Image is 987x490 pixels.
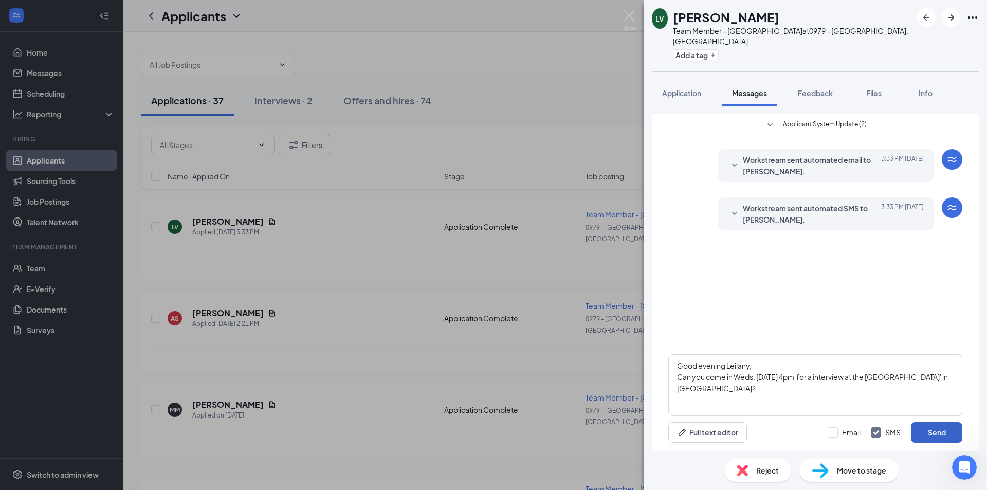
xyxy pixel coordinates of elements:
[942,8,960,27] button: ArrowRight
[655,13,664,24] div: LV
[952,455,977,480] iframe: Intercom live chat
[946,202,958,214] svg: WorkstreamLogo
[732,88,767,98] span: Messages
[881,203,924,225] span: [DATE] 3:33 PM
[728,208,741,220] svg: SmallChevronDown
[917,8,936,27] button: ArrowLeftNew
[881,154,924,177] span: [DATE] 3:33 PM
[798,88,833,98] span: Feedback
[945,11,957,24] svg: ArrowRight
[728,159,741,172] svg: SmallChevronDown
[919,88,933,98] span: Info
[673,49,719,60] button: PlusAdd a tag
[764,119,776,132] svg: SmallChevronDown
[866,88,882,98] span: Files
[920,11,933,24] svg: ArrowLeftNew
[783,119,867,132] span: Applicant System Update (2)
[756,465,779,476] span: Reject
[668,422,747,443] button: Full text editorPen
[837,465,886,476] span: Move to stage
[966,11,979,24] svg: Ellipses
[677,427,687,438] svg: Pen
[946,153,958,166] svg: WorkstreamLogo
[668,354,962,416] textarea: Good evening Leilany, Can you come in Weds. [DATE] 4pm for a interview at the [GEOGRAPHIC_DATA]' ...
[764,119,867,132] button: SmallChevronDownApplicant System Update (2)
[662,88,701,98] span: Application
[710,52,716,58] svg: Plus
[673,8,779,26] h1: [PERSON_NAME]
[743,154,878,177] span: Workstream sent automated email to [PERSON_NAME].
[673,26,912,46] div: Team Member - [GEOGRAPHIC_DATA] at 0979 - [GEOGRAPHIC_DATA], [GEOGRAPHIC_DATA]
[743,203,878,225] span: Workstream sent automated SMS to [PERSON_NAME].
[911,422,962,443] button: Send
